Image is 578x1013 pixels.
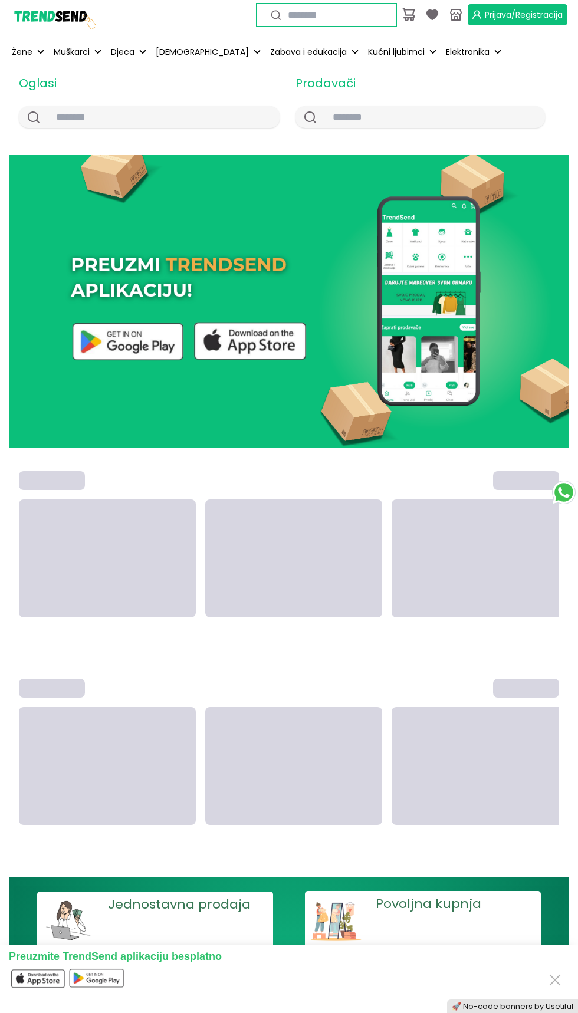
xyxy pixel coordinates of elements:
button: [DEMOGRAPHIC_DATA] [153,39,263,65]
button: Elektronika [444,39,504,65]
h2: Oglasi [19,74,280,92]
span: Prijava/Registracija [485,9,563,21]
button: Žene [9,39,47,65]
p: Zabava i edukacija [270,46,347,58]
p: Elektronika [446,46,490,58]
button: Muškarci [51,39,104,65]
button: Djeca [109,39,149,65]
p: Jednostavna prodaja [108,896,273,913]
h2: Prodavači [295,74,545,92]
span: Preuzmite TrendSend aplikaciju besplatno [9,950,222,962]
button: Prijava/Registracija [468,4,567,25]
p: Žene [12,46,32,58]
p: [DEMOGRAPHIC_DATA] [156,46,249,58]
button: Kućni ljubimci [366,39,439,65]
p: Povoljna kupnja [376,896,541,912]
img: image [9,155,569,448]
p: Kućni ljubimci [368,46,425,58]
button: Close [546,968,564,990]
img: image [310,896,363,948]
button: Zabava i edukacija [268,39,361,65]
a: 🚀 No-code banners by Usetiful [452,1001,573,1011]
p: Muškarci [54,46,90,58]
p: Djeca [111,46,134,58]
img: image [42,896,95,947]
